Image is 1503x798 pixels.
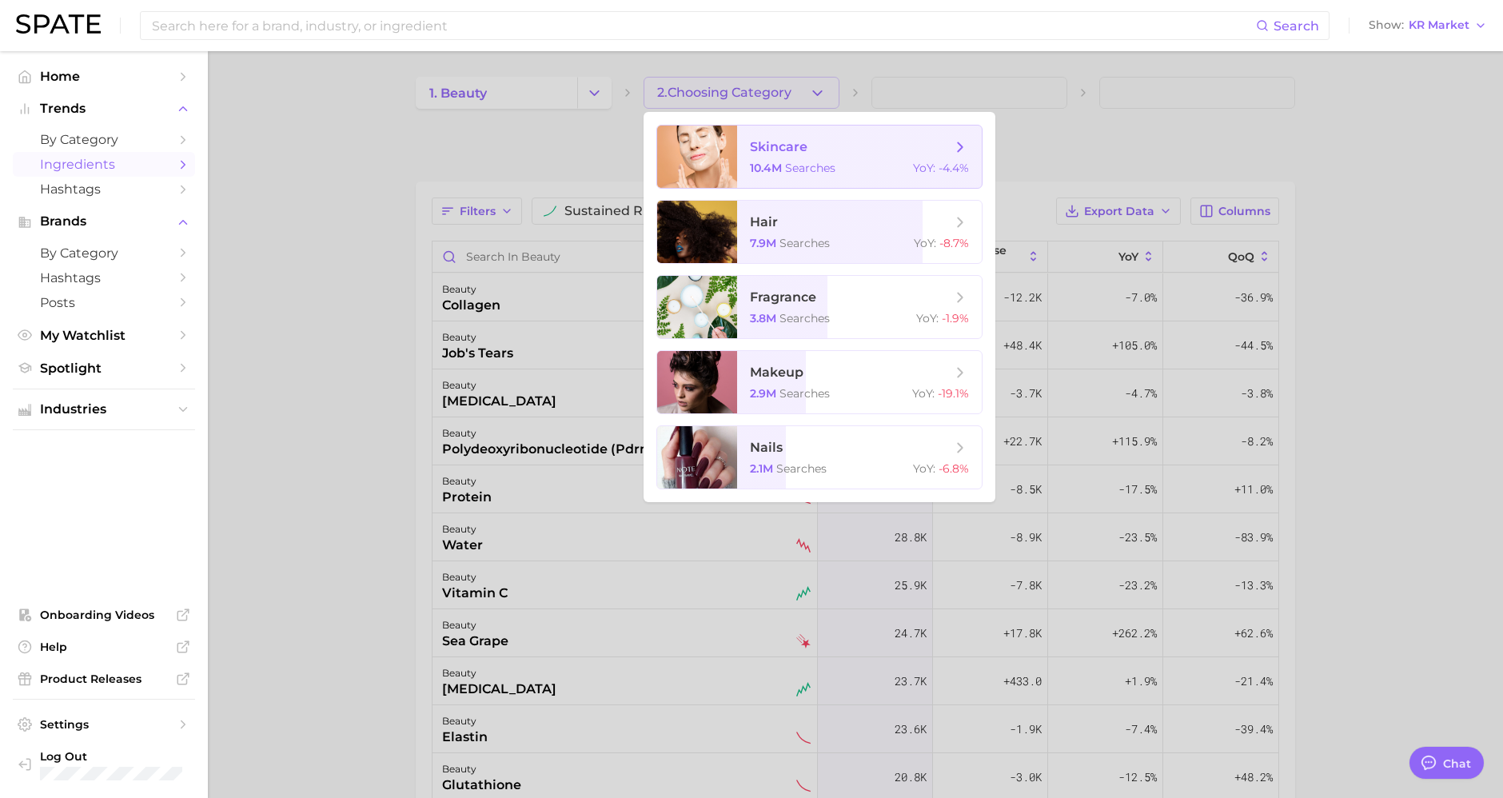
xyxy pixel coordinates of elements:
[779,236,830,250] span: searches
[1274,18,1319,34] span: Search
[750,311,776,325] span: 3.8m
[938,386,969,401] span: -19.1%
[13,397,195,421] button: Industries
[13,209,195,233] button: Brands
[750,289,816,305] span: fragrance
[13,635,195,659] a: Help
[750,365,803,380] span: makeup
[914,236,936,250] span: YoY :
[916,311,939,325] span: YoY :
[16,14,101,34] img: SPATE
[785,161,835,175] span: searches
[939,461,969,476] span: -6.8%
[40,157,168,172] span: Ingredients
[40,69,168,84] span: Home
[40,672,168,686] span: Product Releases
[779,386,830,401] span: searches
[40,361,168,376] span: Spotlight
[13,265,195,290] a: Hashtags
[750,461,773,476] span: 2.1m
[913,161,935,175] span: YoY :
[1365,15,1491,36] button: ShowKR Market
[13,97,195,121] button: Trends
[13,177,195,201] a: Hashtags
[779,311,830,325] span: searches
[939,161,969,175] span: -4.4%
[776,461,827,476] span: searches
[40,132,168,147] span: by Category
[40,214,168,229] span: Brands
[750,139,807,154] span: skincare
[942,311,969,325] span: -1.9%
[13,603,195,627] a: Onboarding Videos
[40,182,168,197] span: Hashtags
[1369,21,1404,30] span: Show
[13,127,195,152] a: by Category
[13,64,195,89] a: Home
[750,161,782,175] span: 10.4m
[644,112,995,502] ul: 2.Choosing Category
[750,440,783,455] span: nails
[13,152,195,177] a: Ingredients
[40,402,168,417] span: Industries
[40,295,168,310] span: Posts
[750,236,776,250] span: 7.9m
[150,12,1256,39] input: Search here for a brand, industry, or ingredient
[40,245,168,261] span: by Category
[939,236,969,250] span: -8.7%
[40,102,168,116] span: Trends
[40,270,168,285] span: Hashtags
[13,712,195,736] a: Settings
[40,640,168,654] span: Help
[13,323,195,348] a: My Watchlist
[40,328,168,343] span: My Watchlist
[13,356,195,381] a: Spotlight
[913,461,935,476] span: YoY :
[13,290,195,315] a: Posts
[13,241,195,265] a: by Category
[13,744,195,785] a: Log out. Currently logged in with e-mail ykkim110@cosrx.co.kr.
[1409,21,1469,30] span: KR Market
[13,667,195,691] a: Product Releases
[750,214,778,229] span: hair
[40,608,168,622] span: Onboarding Videos
[912,386,935,401] span: YoY :
[40,749,182,764] span: Log Out
[750,386,776,401] span: 2.9m
[40,717,168,732] span: Settings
